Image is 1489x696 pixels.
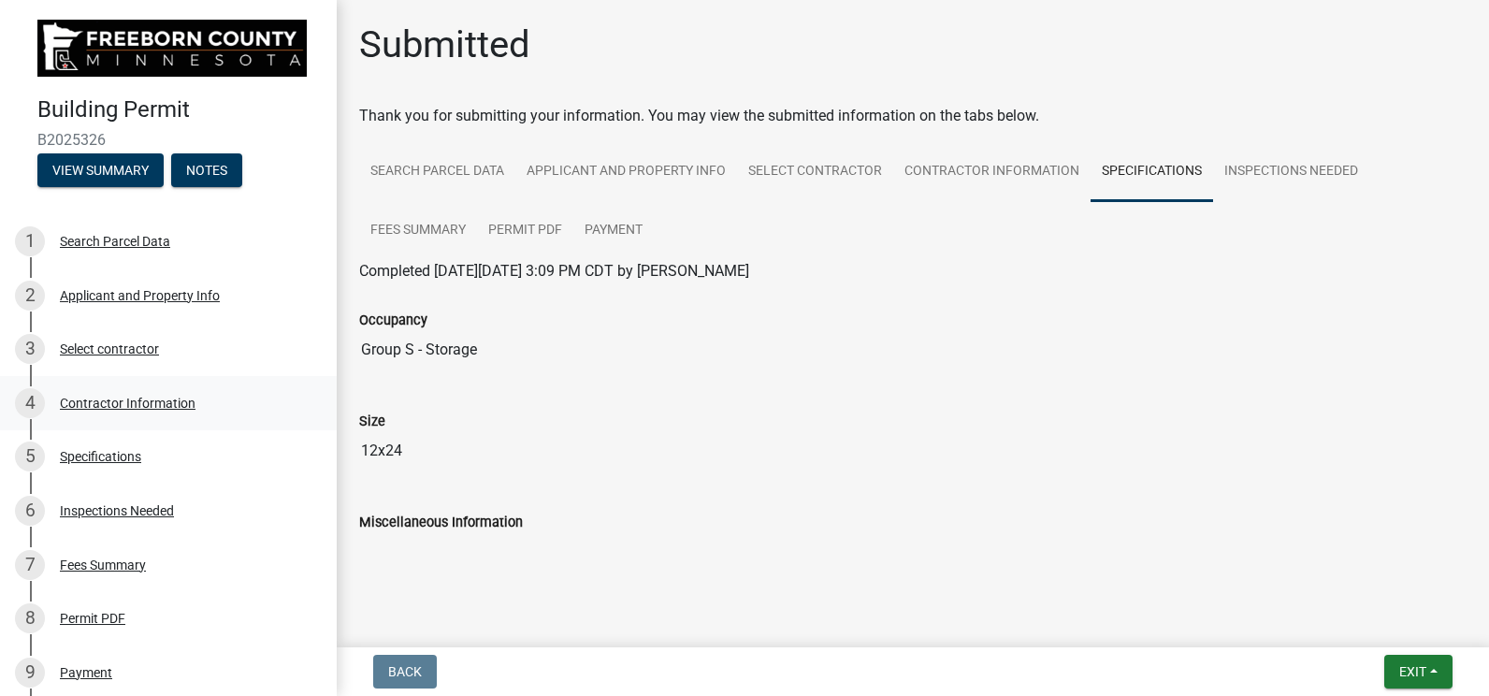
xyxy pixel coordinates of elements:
[60,235,170,248] div: Search Parcel Data
[60,612,125,625] div: Permit PDF
[15,226,45,256] div: 1
[171,153,242,187] button: Notes
[388,664,422,679] span: Back
[477,201,573,261] a: Permit PDF
[37,164,164,179] wm-modal-confirm: Summary
[573,201,654,261] a: Payment
[60,397,195,410] div: Contractor Information
[60,558,146,572] div: Fees Summary
[515,142,737,202] a: Applicant and Property Info
[1213,142,1369,202] a: Inspections Needed
[737,142,893,202] a: Select contractor
[60,504,174,517] div: Inspections Needed
[60,666,112,679] div: Payment
[37,153,164,187] button: View Summary
[359,201,477,261] a: Fees Summary
[37,131,299,149] span: B2025326
[15,496,45,526] div: 6
[15,442,45,471] div: 5
[15,281,45,311] div: 2
[37,20,307,77] img: Freeborn County, Minnesota
[359,415,385,428] label: Size
[359,314,427,327] label: Occupancy
[15,550,45,580] div: 7
[359,142,515,202] a: Search Parcel Data
[373,655,437,689] button: Back
[15,603,45,633] div: 8
[893,142,1091,202] a: Contractor Information
[1091,142,1213,202] a: Specifications
[15,334,45,364] div: 3
[359,516,523,529] label: Miscellaneous Information
[15,388,45,418] div: 4
[15,658,45,688] div: 9
[60,289,220,302] div: Applicant and Property Info
[359,22,530,67] h1: Submitted
[60,450,141,463] div: Specifications
[60,342,159,355] div: Select contractor
[171,164,242,179] wm-modal-confirm: Notes
[37,96,322,123] h4: Building Permit
[1399,664,1426,679] span: Exit
[359,262,749,280] span: Completed [DATE][DATE] 3:09 PM CDT by [PERSON_NAME]
[359,105,1467,127] div: Thank you for submitting your information. You may view the submitted information on the tabs below.
[1384,655,1453,689] button: Exit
